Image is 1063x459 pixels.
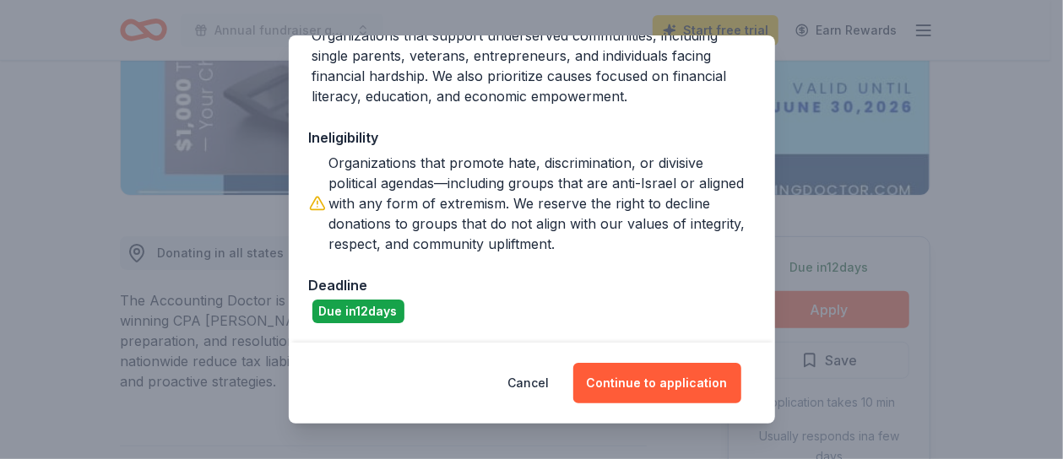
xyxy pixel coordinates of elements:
button: Cancel [508,363,550,403]
div: Organizations that promote hate, discrimination, or divisive political agendas—including groups t... [329,153,755,254]
button: Continue to application [573,363,741,403]
div: Deadline [309,274,755,296]
div: Due in 12 days [312,300,404,323]
div: Organizations that support underserved communities, including single parents, veterans, entrepren... [312,25,755,106]
div: Ineligibility [309,127,755,148]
